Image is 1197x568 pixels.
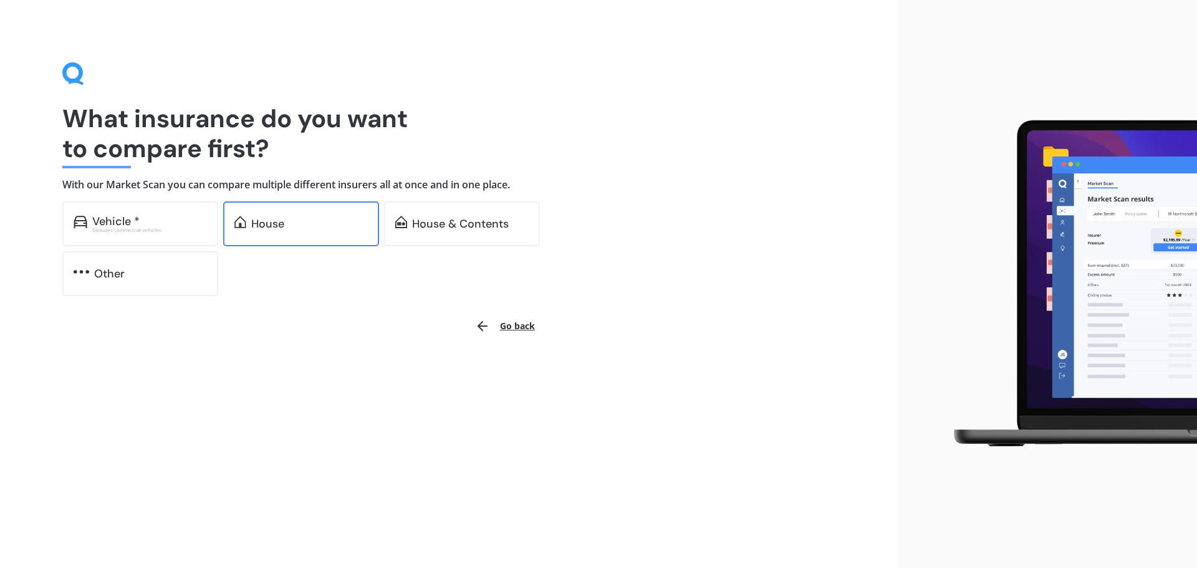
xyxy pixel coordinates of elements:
div: House [251,218,284,230]
div: Excludes commercial vehicles [92,228,207,233]
img: laptop.webp [936,113,1197,456]
div: House & Contents [412,218,509,230]
img: home-and-contents.b802091223b8502ef2dd.svg [395,216,407,228]
img: car.f15378c7a67c060ca3f3.svg [74,216,87,228]
h1: What insurance do you want to compare first? [62,103,835,163]
img: other.81dba5aafe580aa69f38.svg [74,266,89,278]
div: Vehicle * [92,215,140,228]
div: Other [94,267,125,280]
img: home.91c183c226a05b4dc763.svg [234,216,246,228]
h4: With our Market Scan you can compare multiple different insurers all at once and in one place. [62,178,835,191]
button: Go back [468,311,542,341]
